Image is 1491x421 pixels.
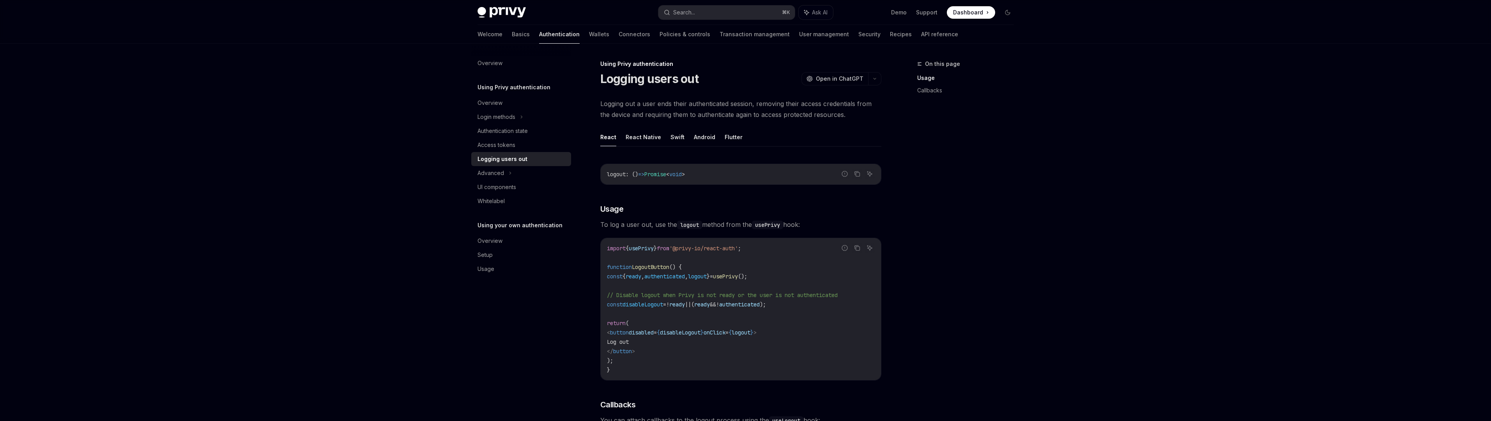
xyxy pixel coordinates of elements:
[478,140,515,150] div: Access tokens
[478,7,526,18] img: dark logo
[720,25,790,44] a: Transaction management
[478,264,494,274] div: Usage
[478,58,502,68] div: Overview
[685,273,688,280] span: ,
[632,348,635,355] span: >
[801,72,868,85] button: Open in ChatGPT
[478,83,550,92] h5: Using Privy authentication
[725,128,743,146] button: Flutter
[478,182,516,192] div: UI components
[478,154,527,164] div: Logging users out
[1001,6,1014,19] button: Toggle dark mode
[738,245,741,252] span: ;
[921,25,958,44] a: API reference
[512,25,530,44] a: Basics
[626,273,641,280] span: ready
[710,301,716,308] span: &&
[613,348,632,355] span: button
[607,292,838,299] span: // Disable logout when Privy is not ready or the user is not authenticated
[600,72,699,86] h1: Logging users out
[660,329,700,336] span: disableLogout
[752,221,783,229] code: usePrivy
[917,84,1020,97] a: Callbacks
[729,329,732,336] span: {
[607,357,613,364] span: );
[607,348,613,355] span: </
[607,245,626,252] span: import
[626,128,661,146] button: React Native
[669,264,682,271] span: () {
[589,25,609,44] a: Wallets
[947,6,995,19] a: Dashboard
[666,171,669,178] span: <
[471,138,571,152] a: Access tokens
[685,301,691,308] span: ||
[641,273,644,280] span: ,
[750,329,753,336] span: }
[629,329,654,336] span: disabled
[799,25,849,44] a: User management
[600,60,881,68] div: Using Privy authentication
[471,234,571,248] a: Overview
[623,301,663,308] span: disableLogout
[760,301,766,308] span: );
[663,301,666,308] span: =
[478,112,515,122] div: Login methods
[629,245,654,252] span: usePrivy
[666,301,669,308] span: !
[657,329,660,336] span: {
[704,329,725,336] span: onClick
[539,25,580,44] a: Authentication
[670,128,684,146] button: Swift
[654,245,657,252] span: }
[782,9,790,16] span: ⌘ K
[753,329,757,336] span: >
[644,171,666,178] span: Promise
[623,273,626,280] span: {
[600,219,881,230] span: To log a user out, use the method from the hook:
[660,25,710,44] a: Policies & controls
[707,273,710,280] span: }
[478,236,502,246] div: Overview
[600,203,624,214] span: Usage
[694,301,710,308] span: ready
[812,9,828,16] span: Ask AI
[657,245,669,252] span: from
[916,9,937,16] a: Support
[891,9,907,16] a: Demo
[471,124,571,138] a: Authentication state
[471,152,571,166] a: Logging users out
[691,301,694,308] span: (
[607,338,629,345] span: Log out
[865,243,875,253] button: Ask AI
[607,320,626,327] span: return
[716,301,719,308] span: !
[732,329,750,336] span: logout
[713,273,738,280] span: usePrivy
[688,273,707,280] span: logout
[478,168,504,178] div: Advanced
[478,98,502,108] div: Overview
[858,25,881,44] a: Security
[626,245,629,252] span: {
[471,248,571,262] a: Setup
[890,25,912,44] a: Recipes
[607,329,610,336] span: <
[478,196,505,206] div: Whitelabel
[471,56,571,70] a: Overview
[799,5,833,19] button: Ask AI
[600,98,881,120] span: Logging out a user ends their authenticated session, removing their access credentials from the d...
[816,75,863,83] span: Open in ChatGPT
[626,320,629,327] span: (
[600,128,616,146] button: React
[953,9,983,16] span: Dashboard
[719,301,760,308] span: authenticated
[669,245,738,252] span: '@privy-io/react-auth'
[607,273,623,280] span: const
[725,329,729,336] span: =
[669,301,685,308] span: ready
[478,25,502,44] a: Welcome
[478,126,528,136] div: Authentication state
[471,194,571,208] a: Whitelabel
[619,25,650,44] a: Connectors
